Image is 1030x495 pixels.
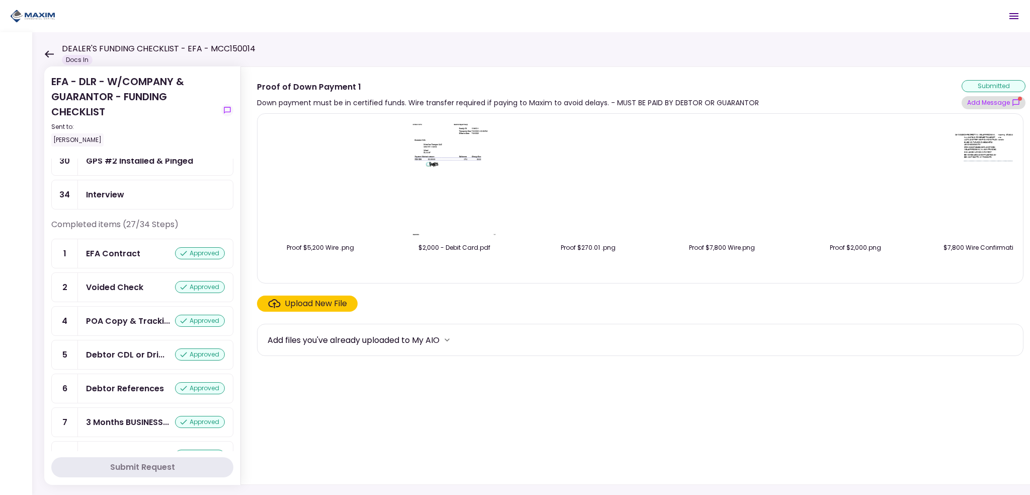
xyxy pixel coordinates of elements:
div: $2,000 - Debit Card.pdf [401,243,507,252]
div: 7 [52,408,78,437]
button: show-messages [962,96,1025,109]
a: 6Debtor Referencesapproved [51,374,233,403]
button: more [440,332,455,347]
div: approved [175,281,225,293]
button: Open menu [1002,4,1026,28]
div: Voided Check [86,281,143,294]
a: 2Voided Checkapproved [51,272,233,302]
div: Add files you've already uploaded to My AIO [268,334,440,346]
div: EFA - DLR - W/COMPANY & GUARANTOR - FUNDING CHECKLIST [51,74,217,147]
div: 5 [52,340,78,369]
div: Proof $270.01 .png [535,243,641,252]
div: POA Copy & Tracking Receipt [86,315,170,327]
div: Debtor References [86,382,164,395]
button: show-messages [221,104,233,116]
div: approved [175,247,225,259]
a: 73 Months BUSINESS Bank Statementsapproved [51,407,233,437]
div: Down payment must be in certified funds. Wire transfer required if paying to Maxim to avoid delay... [257,97,759,109]
h1: DEALER'S FUNDING CHECKLIST - EFA - MCC150014 [62,43,255,55]
div: Sent to: [51,122,217,131]
div: [PERSON_NAME] [51,133,104,147]
div: 3 Months BUSINESS Bank Statements [86,416,169,429]
button: Submit Request [51,457,233,477]
div: 8 [52,442,78,470]
div: 1 [52,239,78,268]
div: 34 [52,180,78,209]
div: Debtor CDL or Driver License [86,348,164,361]
div: GPS #2 Installed & Pinged [86,155,193,167]
div: Proof $7,800 Wire.png [669,243,775,252]
a: 1EFA Contractapproved [51,239,233,268]
a: 30GPS #2 Installed & Pinged [51,146,233,176]
div: 30 [52,147,78,175]
div: 6 [52,374,78,403]
a: 34Interview [51,180,233,209]
div: Guarantor/s CDL or Driver License [86,450,170,462]
div: EFA Contract [86,247,140,260]
div: Upload New File [285,298,347,310]
span: Click here to upload the required document [257,296,358,312]
div: approved [175,348,225,361]
a: 4POA Copy & Tracking Receiptapproved [51,306,233,336]
div: 4 [52,307,78,335]
div: approved [175,315,225,327]
div: approved [175,450,225,462]
div: Proof $5,200 Wire .png [268,243,373,252]
div: approved [175,416,225,428]
div: 2 [52,273,78,302]
div: Docs In [62,55,93,65]
div: Submit Request [110,461,175,473]
div: submitted [962,80,1025,92]
div: Proof $2,000.png [803,243,908,252]
div: Proof of Down Payment 1 [257,81,759,93]
img: Partner icon [10,9,55,24]
div: Interview [86,188,124,201]
a: 5Debtor CDL or Driver Licenseapproved [51,340,233,370]
a: 8Guarantor/s CDL or Driver Licenseapproved [51,441,233,471]
div: approved [175,382,225,394]
div: Completed items (27/34 Steps) [51,219,233,239]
